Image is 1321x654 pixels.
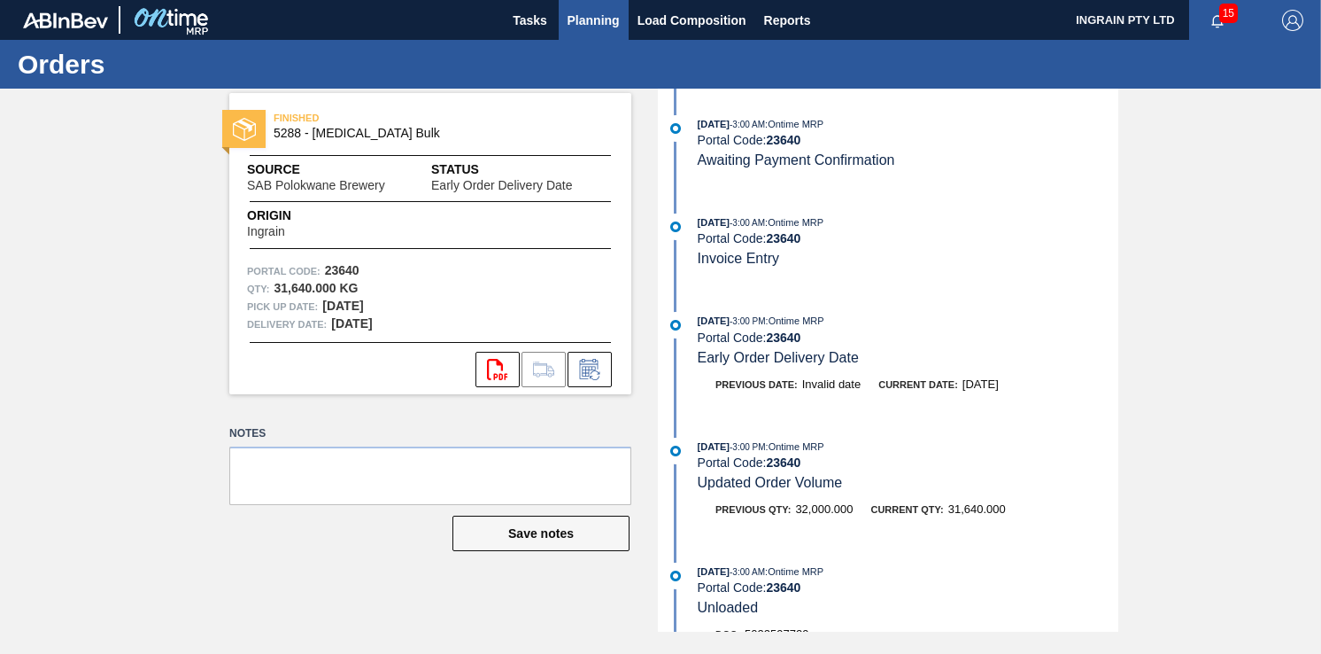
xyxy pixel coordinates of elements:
span: [DATE] [698,566,730,577]
div: Open PDF file [475,352,520,387]
span: Updated Order Volume [698,475,843,490]
button: Notifications [1189,8,1246,33]
span: Delivery Date: [247,315,327,333]
img: atual [670,222,681,232]
span: Current Qty: [870,504,943,515]
div: Go to Load Composition [521,352,566,387]
span: - 3:00 PM [730,442,766,452]
strong: [DATE] [322,299,363,313]
span: Planning [568,10,620,31]
div: Portal Code: [698,455,1118,470]
span: FINISHED [274,109,521,127]
span: Pick up Date: [247,298,318,315]
span: Portal Code: [247,262,321,280]
span: Doc: [715,629,740,640]
img: atual [670,446,681,456]
strong: 23640 [766,331,800,345]
span: 32,000.000 [795,502,853,516]
label: Notes [229,421,631,447]
div: Portal Code: [698,133,1118,147]
span: [DATE] [698,119,730,129]
span: Early Order Delivery Date [698,350,859,365]
span: : Ontime MRP [766,315,824,326]
span: Status [431,160,614,179]
span: - 3:00 AM [730,120,765,129]
strong: 23640 [766,580,800,595]
img: TNhmsLtSVTkK8tSr43FrP2fwEKptu5GPRR3wAAAABJRU5ErkJggg== [23,12,108,28]
div: Inform order change [568,352,612,387]
strong: 23640 [766,455,800,470]
div: Portal Code: [698,331,1118,345]
span: Current Date: [878,379,958,390]
h1: Orders [18,54,332,74]
span: - 3:00 AM [730,218,765,228]
span: Awaiting Payment Confirmation [698,152,895,167]
span: 15 [1219,4,1238,23]
span: Invoice Entry [698,251,779,266]
span: Previous Date: [715,379,798,390]
span: : Ontime MRP [766,441,824,452]
span: Qty : [247,280,269,298]
span: Invalid date [802,378,861,391]
span: Previous Qty: [715,504,791,515]
strong: 23640 [766,231,800,245]
span: SAB Polokwane Brewery [247,179,385,192]
span: Tasks [511,10,550,31]
strong: 31,640.000 KG [274,281,358,295]
span: [DATE] [962,378,999,391]
span: Early Order Delivery Date [431,179,573,192]
span: [DATE] [698,441,730,452]
span: Source [247,160,431,179]
span: Ingrain [247,225,285,238]
div: Portal Code: [698,231,1118,245]
span: : Ontime MRP [765,217,823,228]
img: atual [670,571,681,581]
div: Portal Code: [698,580,1118,595]
strong: [DATE] [331,316,372,331]
span: Unloaded [698,600,759,615]
img: Logout [1282,10,1303,31]
span: Load Composition [637,10,746,31]
strong: 23640 [325,263,359,277]
span: - 3:00 PM [730,316,766,326]
span: : Ontime MRP [765,119,823,129]
strong: 23640 [766,133,800,147]
button: Save notes [452,516,630,551]
img: atual [670,123,681,134]
span: 31,640.000 [948,502,1006,516]
span: Origin [247,206,329,225]
span: [DATE] [698,217,730,228]
span: [DATE] [698,315,730,326]
img: status [233,118,256,141]
span: Reports [764,10,811,31]
span: - 3:00 AM [730,567,765,577]
span: 5288 - Dextrose Bulk [274,127,595,140]
span: : Ontime MRP [765,566,823,577]
img: atual [670,320,681,331]
span: 5022597729 [745,627,808,641]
